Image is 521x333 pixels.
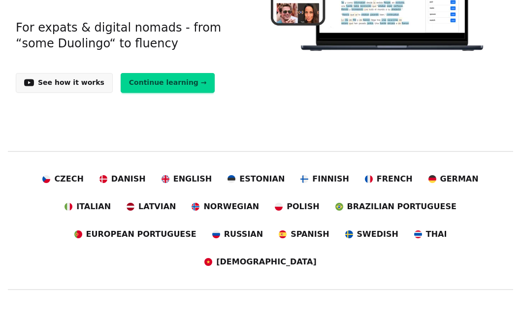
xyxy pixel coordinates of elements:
span: English [173,173,212,185]
a: Brazilian Portuguese [335,201,456,213]
h3: For expats & digital nomads - from “some Duolingo“ to fluency [16,8,235,63]
span: European Portuguese [86,228,196,240]
a: Italian [65,201,111,213]
a: Polish [275,201,319,213]
span: French [377,173,413,185]
a: English [162,173,212,185]
span: [DEMOGRAPHIC_DATA] [216,256,316,268]
span: Thai [426,228,447,240]
span: Norwegian [203,201,259,213]
span: Finnish [312,173,349,185]
a: Latvian [127,201,176,213]
a: Russian [212,228,263,240]
a: Estonian [228,173,285,185]
span: Estonian [239,173,285,185]
a: Finnish [300,173,349,185]
span: Swedish [357,228,398,240]
span: Czech [54,173,83,185]
span: Spanish [291,228,329,240]
span: Brazilian Portuguese [347,201,456,213]
a: French [365,173,413,185]
span: Danish [111,173,146,185]
a: See how it works [16,73,113,93]
a: Spanish [279,228,329,240]
a: Swedish [345,228,398,240]
span: Italian [76,201,111,213]
a: European Portuguese [74,228,196,240]
a: Norwegian [192,201,259,213]
a: German [428,173,479,185]
a: Danish [99,173,146,185]
a: Czech [42,173,83,185]
span: German [440,173,479,185]
span: Russian [224,228,263,240]
a: Thai [414,228,447,240]
a: [DEMOGRAPHIC_DATA] [204,256,316,268]
span: Latvian [138,201,176,213]
a: Continue learning → [121,73,215,93]
span: Polish [287,201,319,213]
